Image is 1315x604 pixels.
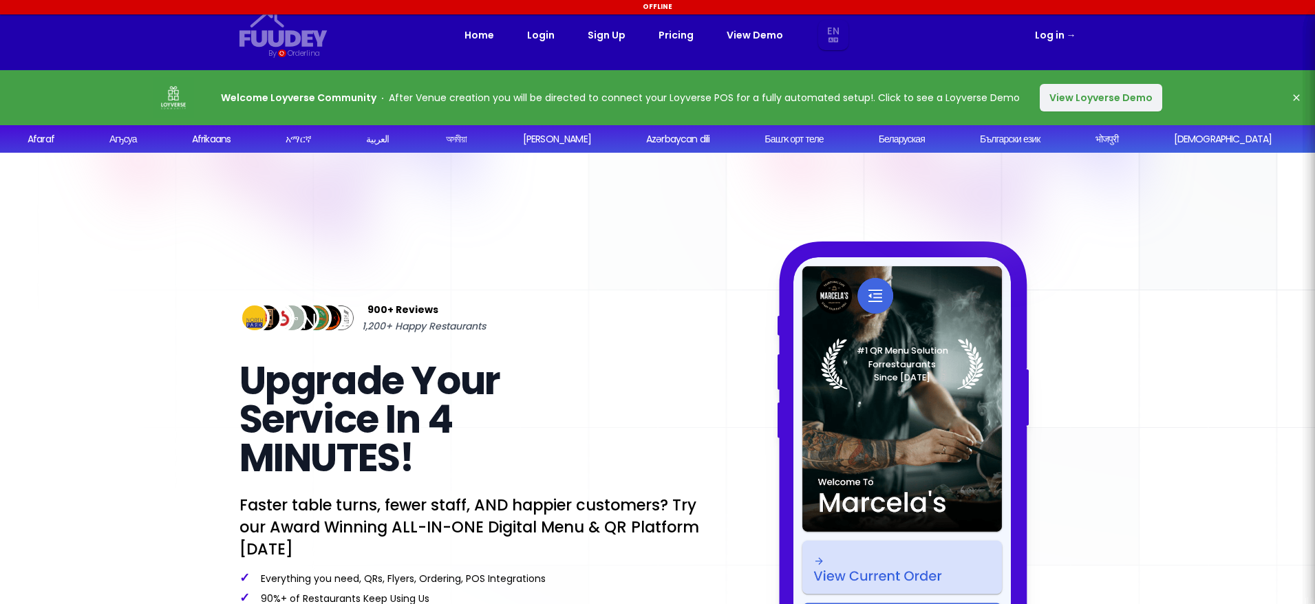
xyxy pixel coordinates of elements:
a: Pricing [659,27,694,43]
div: Afaraf [28,132,54,147]
img: Review Img [276,303,307,334]
strong: Welcome Loyverse Community [221,91,376,105]
img: Laurel [820,338,983,389]
img: Review Img [301,303,332,334]
span: → [1067,28,1076,42]
div: Башҡорт теле [765,132,823,147]
a: View Demo [727,27,783,43]
div: Български език [980,132,1040,147]
a: Log in [1035,27,1076,43]
div: Offline [2,2,1313,12]
button: View Loyverse Demo [1040,84,1162,111]
div: भोजपुरी [1095,132,1119,147]
img: Review Img [288,303,319,334]
span: Upgrade Your Service In 4 MINUTES! [239,354,500,485]
p: Everything you need, QRs, Flyers, Ordering, POS Integrations [239,571,702,585]
img: Review Img [251,303,282,334]
div: Беларуская [879,132,925,147]
div: العربية [366,132,389,147]
svg: {/* Added fill="currentColor" here */} {/* This rectangle defines the background. Its explicit fi... [239,11,328,47]
span: 1,200+ Happy Restaurants [362,318,486,334]
div: [DEMOGRAPHIC_DATA] [1174,132,1272,147]
div: By [268,47,276,59]
a: Sign Up [588,27,626,43]
img: Review Img [239,303,270,334]
div: Аҧсуа [109,132,137,147]
span: ✓ [239,569,250,586]
div: Afrikaans [192,132,231,147]
a: Login [527,27,555,43]
div: অসমীয়া [446,132,467,147]
img: Review Img [325,303,356,334]
div: Azərbaycan dili [646,132,709,147]
a: Home [464,27,494,43]
img: Review Img [264,303,295,334]
img: Review Img [313,303,344,334]
div: [PERSON_NAME] [523,132,591,147]
p: Faster table turns, fewer staff, AND happier customers? Try our Award Winning ALL-IN-ONE Digital ... [239,494,702,560]
div: አማርኛ [286,132,311,147]
p: After Venue creation you will be directed to connect your Loyverse POS for a fully automated setu... [221,89,1020,106]
span: 900+ Reviews [367,301,438,318]
div: Orderlina [288,47,320,59]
